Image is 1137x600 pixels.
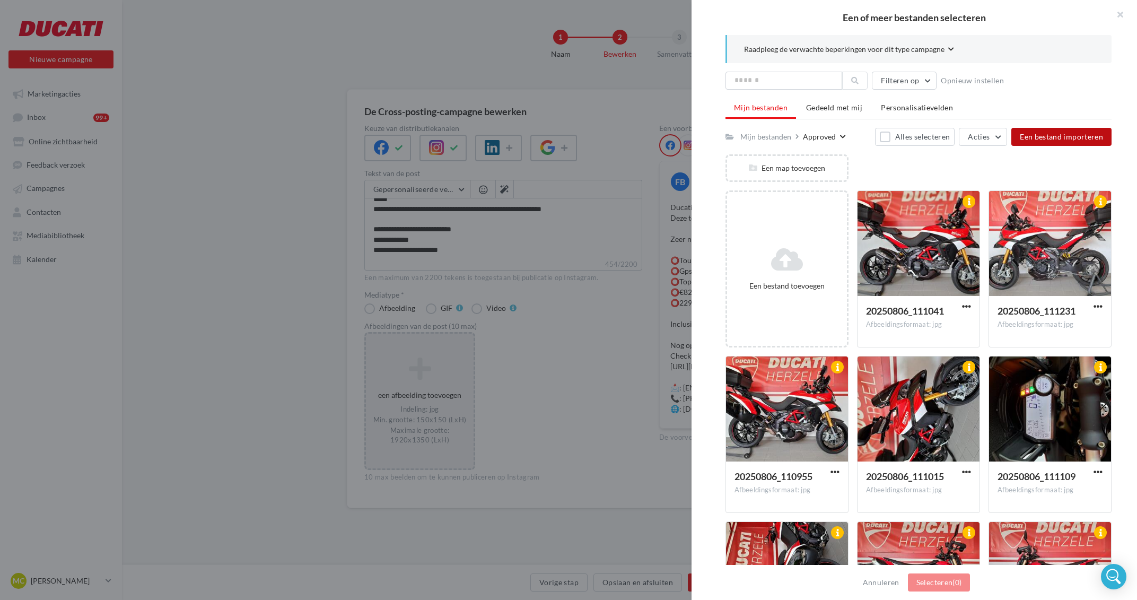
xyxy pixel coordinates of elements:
[727,163,847,173] div: Een map toevoegen
[709,13,1120,22] h2: Een of meer bestanden selecteren
[731,281,843,291] div: Een bestand toevoegen
[734,471,812,482] span: 20250806_110955
[740,132,791,142] div: Mijn bestanden
[744,44,944,55] span: Raadpleeg de verwachte beperkingen voor dit type campagne
[908,573,970,592] button: Selecteren(0)
[866,305,944,317] span: 20250806_111041
[952,578,961,587] span: (0)
[744,44,954,57] button: Raadpleeg de verwachte beperkingen voor dit type campagne
[1020,132,1103,141] span: Een bestand importeren
[1011,128,1112,146] button: Een bestand importeren
[806,103,862,112] span: Gedeeld met mij
[968,132,990,141] span: Acties
[959,128,1007,146] button: Acties
[1101,564,1126,589] div: Open Intercom Messenger
[875,128,955,146] button: Alles selecteren
[859,576,904,589] button: Annuleren
[998,305,1075,317] span: 20250806_111231
[866,320,971,329] div: Afbeeldingsformaat: jpg
[998,471,1075,482] span: 20250806_111109
[872,72,937,90] button: Filteren op
[881,103,953,112] span: Personalisatievelden
[866,485,971,495] div: Afbeeldingsformaat: jpg
[998,320,1103,329] div: Afbeeldingsformaat: jpg
[998,485,1103,495] div: Afbeeldingsformaat: jpg
[734,103,788,112] span: Mijn bestanden
[937,74,1008,87] button: Opnieuw instellen
[866,471,944,482] span: 20250806_111015
[734,485,839,495] div: Afbeeldingsformaat: jpg
[803,132,836,142] div: Approved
